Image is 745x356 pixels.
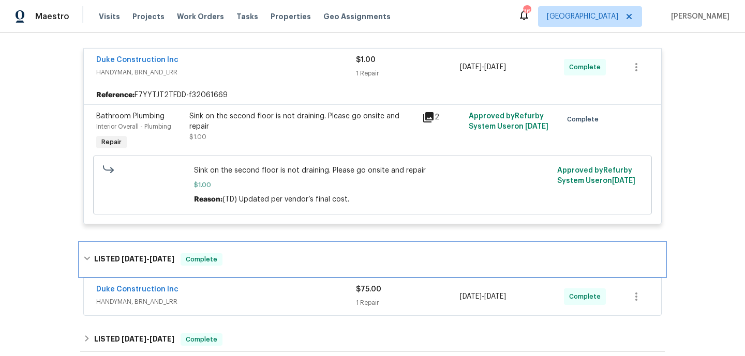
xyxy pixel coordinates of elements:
[96,67,356,78] span: HANDYMAN, BRN_AND_LRR
[189,111,416,132] div: Sink on the second floor is not draining. Please go onsite and repair
[194,196,222,203] span: Reason:
[612,177,635,184] span: [DATE]
[271,11,311,22] span: Properties
[356,286,381,293] span: $75.00
[194,180,552,190] span: $1.00
[132,11,165,22] span: Projects
[469,113,548,130] span: Approved by Refurby System User on
[460,64,482,71] span: [DATE]
[80,327,665,352] div: LISTED [DATE]-[DATE]Complete
[96,297,356,307] span: HANDYMAN, BRN_AND_LRR
[460,291,506,302] span: -
[80,243,665,276] div: LISTED [DATE]-[DATE]Complete
[356,298,460,308] div: 1 Repair
[96,113,165,120] span: Bathroom Plumbing
[182,254,221,265] span: Complete
[84,86,661,104] div: F7YYTJT2TFDD-f32061669
[122,335,146,343] span: [DATE]
[484,293,506,300] span: [DATE]
[323,11,391,22] span: Geo Assignments
[97,137,126,147] span: Repair
[96,286,178,293] a: Duke Construction Inc
[460,293,482,300] span: [DATE]
[35,11,69,22] span: Maestro
[547,11,618,22] span: [GEOGRAPHIC_DATA]
[122,335,174,343] span: -
[460,62,506,72] span: -
[356,68,460,79] div: 1 Repair
[96,56,178,64] a: Duke Construction Inc
[94,333,174,346] h6: LISTED
[557,167,635,184] span: Approved by Refurby System User on
[236,13,258,20] span: Tasks
[122,255,146,262] span: [DATE]
[194,165,552,176] span: Sink on the second floor is not draining. Please go onsite and repair
[222,196,349,203] span: (TD) Updated per vendor’s final cost.
[99,11,120,22] span: Visits
[422,111,463,123] div: 2
[182,334,221,345] span: Complete
[667,11,729,22] span: [PERSON_NAME]
[569,62,605,72] span: Complete
[94,253,174,266] h6: LISTED
[96,90,135,100] b: Reference:
[150,255,174,262] span: [DATE]
[150,335,174,343] span: [DATE]
[569,291,605,302] span: Complete
[525,123,548,130] span: [DATE]
[567,114,603,125] span: Complete
[523,6,530,17] div: 36
[189,134,206,140] span: $1.00
[96,123,171,130] span: Interior Overall - Plumbing
[484,64,506,71] span: [DATE]
[177,11,224,22] span: Work Orders
[356,56,376,64] span: $1.00
[122,255,174,262] span: -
